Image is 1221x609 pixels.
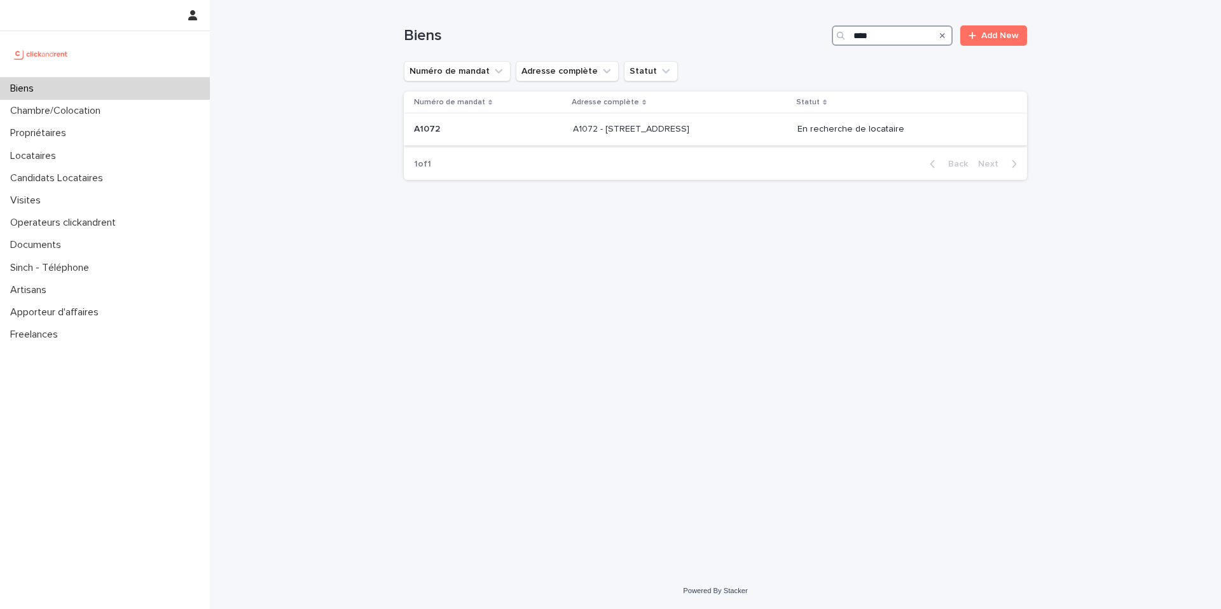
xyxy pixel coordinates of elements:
p: Artisans [5,284,57,296]
img: UCB0brd3T0yccxBKYDjQ [10,41,72,67]
p: A1072 - [STREET_ADDRESS] [573,121,692,135]
p: Freelances [5,329,68,341]
p: 1 of 1 [404,149,441,180]
button: Numéro de mandat [404,61,511,81]
p: Operateurs clickandrent [5,217,126,229]
span: Back [941,160,968,168]
span: Add New [981,31,1019,40]
button: Back [920,158,973,170]
p: Statut [796,95,820,109]
p: Visites [5,195,51,207]
p: Candidats Locataires [5,172,113,184]
button: Statut [624,61,678,81]
span: Next [978,160,1006,168]
p: En recherche de locataire [797,124,1007,135]
p: Chambre/Colocation [5,105,111,117]
p: Documents [5,239,71,251]
tr: A1072A1072 A1072 - [STREET_ADDRESS]A1072 - [STREET_ADDRESS] En recherche de locataire [404,114,1027,146]
a: Add New [960,25,1027,46]
button: Next [973,158,1027,170]
p: Biens [5,83,44,95]
h1: Biens [404,27,827,45]
input: Search [832,25,953,46]
p: Sinch - Téléphone [5,262,99,274]
p: Adresse complète [572,95,639,109]
a: Powered By Stacker [683,587,747,594]
p: Numéro de mandat [414,95,485,109]
p: Propriétaires [5,127,76,139]
p: Apporteur d'affaires [5,306,109,318]
p: A1072 [414,121,443,135]
button: Adresse complète [516,61,619,81]
p: Locataires [5,150,66,162]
